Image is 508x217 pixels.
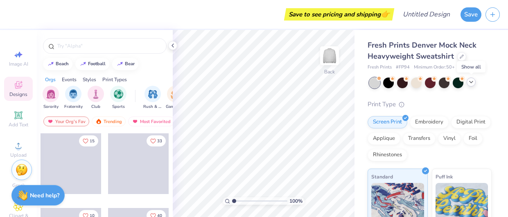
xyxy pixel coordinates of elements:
[461,7,481,22] button: Save
[88,86,104,110] button: filter button
[368,132,400,145] div: Applique
[396,6,456,23] input: Untitled Design
[9,91,27,98] span: Designs
[324,68,335,75] div: Back
[80,62,86,66] img: trend_line.gif
[69,89,78,99] img: Fraternity Image
[143,86,162,110] button: filter button
[321,48,338,64] img: Back
[143,104,162,110] span: Rush & Bid
[463,132,483,145] div: Foil
[88,62,106,66] div: football
[114,89,123,99] img: Sports Image
[110,86,126,110] button: filter button
[10,152,27,158] span: Upload
[79,135,98,146] button: Like
[436,172,453,181] span: Puff Ink
[9,121,28,128] span: Add Text
[102,76,127,83] div: Print Types
[46,89,56,99] img: Sorority Image
[132,119,138,124] img: most_fav.gif
[371,172,393,181] span: Standard
[396,64,410,71] span: # FP94
[289,197,303,205] span: 100 %
[64,104,83,110] span: Fraternity
[64,86,83,110] div: filter for Fraternity
[47,119,54,124] img: most_fav.gif
[166,86,185,110] button: filter button
[64,86,83,110] button: filter button
[62,76,77,83] div: Events
[112,58,138,70] button: bear
[143,86,162,110] div: filter for Rush & Bid
[414,64,455,71] span: Minimum Order: 50 +
[286,8,392,21] div: Save to see pricing and shipping
[43,86,59,110] div: filter for Sorority
[166,104,185,110] span: Game Day
[147,135,166,146] button: Like
[43,86,59,110] button: filter button
[368,64,392,71] span: Fresh Prints
[128,116,174,126] div: Most Favorited
[368,100,492,109] div: Print Type
[56,62,69,66] div: beach
[88,86,104,110] div: filter for Club
[368,116,407,128] div: Screen Print
[92,116,126,126] div: Trending
[95,119,102,124] img: trending.gif
[125,62,135,66] div: bear
[117,62,123,66] img: trend_line.gif
[157,139,162,143] span: 33
[43,58,72,70] button: beach
[91,89,100,99] img: Club Image
[47,62,54,66] img: trend_line.gif
[381,9,390,19] span: 👉
[438,132,461,145] div: Vinyl
[112,104,125,110] span: Sports
[43,116,89,126] div: Your Org's Fav
[83,76,96,83] div: Styles
[148,89,158,99] img: Rush & Bid Image
[457,61,485,73] div: Show all
[451,116,491,128] div: Digital Print
[9,61,28,67] span: Image AI
[171,89,180,99] img: Game Day Image
[43,104,59,110] span: Sorority
[56,42,161,50] input: Try "Alpha"
[368,149,407,161] div: Rhinestones
[91,104,100,110] span: Club
[90,139,95,143] span: 15
[12,182,25,189] span: Greek
[368,40,476,61] span: Fresh Prints Denver Mock Neck Heavyweight Sweatshirt
[110,86,126,110] div: filter for Sports
[30,192,59,199] strong: Need help?
[410,116,449,128] div: Embroidery
[403,132,436,145] div: Transfers
[75,58,109,70] button: football
[166,86,185,110] div: filter for Game Day
[45,76,56,83] div: Orgs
